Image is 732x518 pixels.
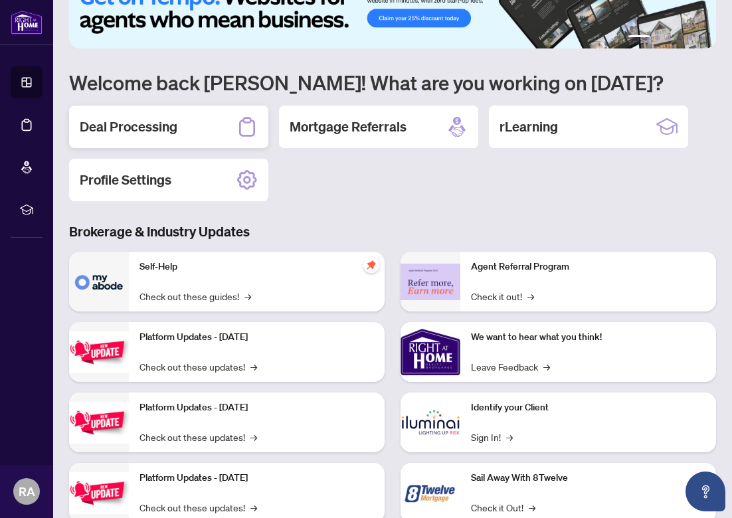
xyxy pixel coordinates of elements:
button: 3 [666,35,671,41]
img: We want to hear what you think! [401,322,460,382]
button: 5 [687,35,692,41]
a: Check it Out!→ [471,500,535,515]
span: → [244,289,251,303]
img: Platform Updates - July 21, 2025 [69,331,129,373]
a: Check out these guides!→ [139,289,251,303]
h2: Mortgage Referrals [290,118,407,136]
a: Check out these updates!→ [139,359,257,374]
a: Sign In!→ [471,430,513,444]
h2: Profile Settings [80,171,171,189]
span: → [529,500,535,515]
a: Check out these updates!→ [139,500,257,515]
a: Check it out!→ [471,289,534,303]
p: Platform Updates - [DATE] [139,330,374,345]
h2: Deal Processing [80,118,177,136]
p: Platform Updates - [DATE] [139,400,374,415]
button: 4 [676,35,682,41]
img: Agent Referral Program [401,264,460,300]
p: We want to hear what you think! [471,330,705,345]
img: Platform Updates - July 8, 2025 [69,402,129,444]
span: → [250,430,257,444]
img: logo [11,10,43,35]
a: Check out these updates!→ [139,430,257,444]
button: 6 [697,35,703,41]
span: → [250,359,257,374]
img: Self-Help [69,252,129,311]
p: Self-Help [139,260,374,274]
h3: Brokerage & Industry Updates [69,222,716,241]
button: 1 [628,35,650,41]
h1: Welcome back [PERSON_NAME]! What are you working on [DATE]? [69,70,716,95]
span: pushpin [363,257,379,273]
span: → [543,359,550,374]
button: Open asap [686,472,725,511]
span: → [250,500,257,515]
button: 2 [655,35,660,41]
span: → [506,430,513,444]
p: Agent Referral Program [471,260,705,274]
p: Sail Away With 8Twelve [471,471,705,485]
a: Leave Feedback→ [471,359,550,374]
img: Platform Updates - June 23, 2025 [69,472,129,514]
p: Identify your Client [471,400,705,415]
span: RA [19,482,35,501]
h2: rLearning [500,118,558,136]
p: Platform Updates - [DATE] [139,471,374,485]
span: → [527,289,534,303]
img: Identify your Client [401,392,460,452]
